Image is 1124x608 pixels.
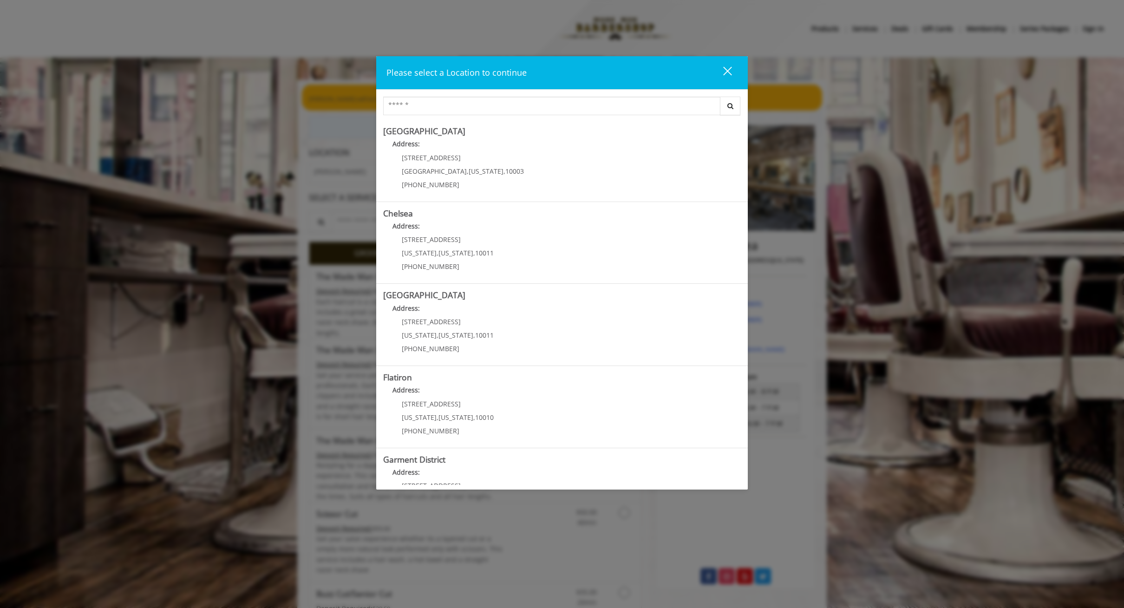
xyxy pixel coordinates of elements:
[402,344,459,353] span: [PHONE_NUMBER]
[392,139,420,148] b: Address:
[402,262,459,271] span: [PHONE_NUMBER]
[437,413,438,422] span: ,
[402,167,467,176] span: [GEOGRAPHIC_DATA]
[383,97,741,120] div: Center Select
[402,235,461,244] span: [STREET_ADDRESS]
[392,222,420,230] b: Address:
[725,103,736,109] i: Search button
[505,167,524,176] span: 10003
[383,289,465,301] b: [GEOGRAPHIC_DATA]
[706,63,738,82] button: close dialog
[437,248,438,257] span: ,
[475,248,494,257] span: 10011
[392,468,420,477] b: Address:
[402,153,461,162] span: [STREET_ADDRESS]
[402,413,437,422] span: [US_STATE]
[392,304,420,313] b: Address:
[473,248,475,257] span: ,
[438,248,473,257] span: [US_STATE]
[473,331,475,340] span: ,
[402,399,461,408] span: [STREET_ADDRESS]
[383,125,465,137] b: [GEOGRAPHIC_DATA]
[383,372,412,383] b: Flatiron
[475,331,494,340] span: 10011
[402,180,459,189] span: [PHONE_NUMBER]
[469,167,503,176] span: [US_STATE]
[383,97,720,115] input: Search Center
[438,331,473,340] span: [US_STATE]
[467,167,469,176] span: ,
[438,413,473,422] span: [US_STATE]
[712,66,731,80] div: close dialog
[402,426,459,435] span: [PHONE_NUMBER]
[402,331,437,340] span: [US_STATE]
[383,454,445,465] b: Garment District
[473,413,475,422] span: ,
[383,208,413,219] b: Chelsea
[475,413,494,422] span: 10010
[386,67,527,78] span: Please select a Location to continue
[392,386,420,394] b: Address:
[503,167,505,176] span: ,
[402,248,437,257] span: [US_STATE]
[402,317,461,326] span: [STREET_ADDRESS]
[437,331,438,340] span: ,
